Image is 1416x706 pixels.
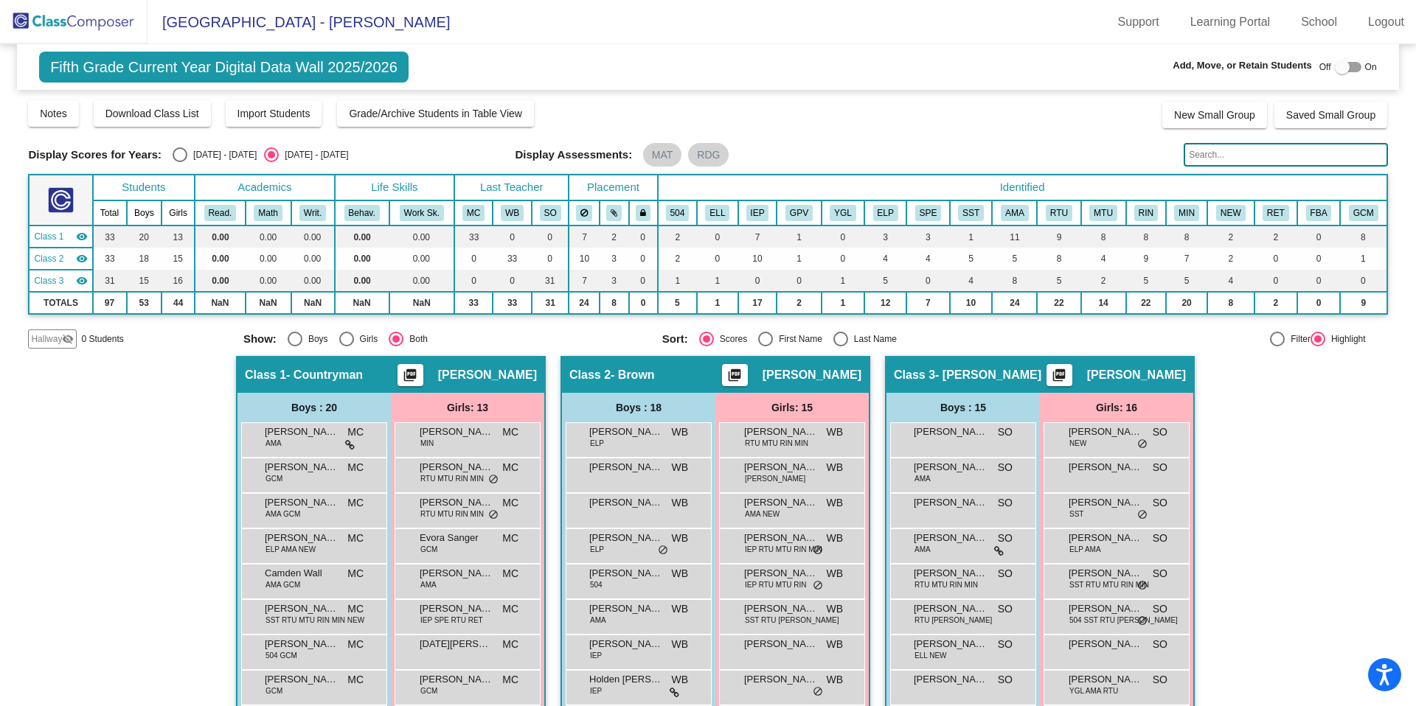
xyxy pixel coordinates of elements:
td: 2 [600,226,629,248]
span: MC [502,495,518,511]
td: 1 [822,292,865,314]
th: 504 Plan [658,200,698,226]
td: 10 [950,292,993,314]
td: 53 [127,292,162,314]
td: 17 [738,292,777,314]
span: Download Class List [105,108,199,119]
mat-icon: visibility [76,253,88,265]
span: Class 1 [245,368,286,382]
td: 0.00 [389,226,455,248]
span: [PERSON_NAME] [1069,460,1142,475]
button: Import Students [226,100,322,127]
td: 3 [906,226,950,248]
td: 1 [950,226,993,248]
span: Class 3 [34,274,63,287]
span: 0 Students [81,332,123,346]
button: Math [254,205,282,221]
td: 7 [569,226,599,248]
span: Show: [243,332,277,346]
td: 8 [1037,248,1080,270]
td: 5 [1126,270,1166,292]
td: 31 [532,270,569,292]
span: Notes [40,108,67,119]
td: 0.00 [195,248,245,270]
span: MC [347,424,364,440]
button: NEW [1216,205,1246,221]
td: 2 [1254,226,1298,248]
span: Class 3 [894,368,935,382]
td: 0 [493,226,532,248]
div: Last Name [848,332,897,346]
td: 8 [1126,226,1166,248]
mat-radio-group: Select an option [243,332,651,346]
th: Placement [569,175,657,200]
span: GCM [265,473,282,484]
span: MIN [420,438,434,449]
button: Grade/Archive Students in Table View [337,100,534,127]
span: [PERSON_NAME] [265,460,339,475]
div: Boys : 15 [886,393,1040,422]
td: 5 [864,270,906,292]
th: Total [93,200,127,226]
div: Girls [354,332,378,346]
td: 0.00 [246,226,291,248]
span: MC [502,460,518,475]
button: Notes [28,100,79,127]
th: Gifted Cluster Model [1340,200,1387,226]
td: 5 [1037,270,1080,292]
td: 20 [1166,292,1207,314]
td: 0 [1254,248,1298,270]
td: 0 [822,226,865,248]
th: Susie Oslund [532,200,569,226]
th: Been Retained Before [1254,200,1298,226]
td: Melissa Countryman - Countryman [29,226,92,248]
span: Class 1 [34,230,63,243]
th: Last Teacher [454,175,569,200]
td: 7 [906,292,950,314]
td: NaN [195,292,245,314]
td: 11 [992,226,1037,248]
td: 33 [454,226,493,248]
td: 0 [1297,270,1340,292]
span: Display Assessments: [516,148,633,161]
button: RET [1263,205,1289,221]
button: Work Sk. [400,205,444,221]
button: ELP [873,205,898,221]
td: NaN [246,292,291,314]
td: 1 [697,292,737,314]
div: Boys : 20 [237,393,391,422]
span: [PERSON_NAME] [589,495,663,510]
td: 1 [658,270,698,292]
td: 1 [777,226,821,248]
td: 0 [629,248,658,270]
td: 0 [454,248,493,270]
td: 31 [93,270,127,292]
td: 22 [1126,292,1166,314]
th: Math Tutoring [1081,200,1126,226]
td: 0.00 [195,270,245,292]
td: TOTALS [29,292,92,314]
mat-radio-group: Select an option [173,147,348,162]
td: 0.00 [389,270,455,292]
th: Young for grade level [822,200,865,226]
button: RIN [1134,205,1158,221]
span: WB [671,460,688,475]
a: Learning Portal [1179,10,1283,34]
span: [PERSON_NAME] [745,473,805,484]
div: Both [403,332,428,346]
div: Girls: 16 [1040,393,1193,422]
td: 33 [93,226,127,248]
td: 16 [162,270,195,292]
td: 5 [1166,270,1207,292]
th: Reading Tutoring [1037,200,1080,226]
td: 10 [738,248,777,270]
mat-chip: RDG [688,143,729,167]
span: - Brown [611,368,655,382]
td: 18 [127,248,162,270]
mat-icon: picture_as_pdf [1050,368,1068,388]
td: 9 [1340,292,1387,314]
span: Hallway [31,332,62,346]
button: Writ. [299,205,326,221]
span: Sort: [662,332,688,346]
td: 14 [1081,292,1126,314]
